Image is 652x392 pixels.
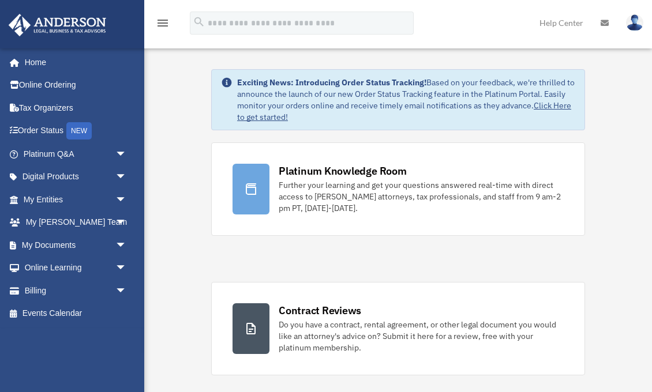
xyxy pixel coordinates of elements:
div: Further your learning and get your questions answered real-time with direct access to [PERSON_NAM... [279,179,564,214]
span: arrow_drop_down [115,233,138,257]
a: Click Here to get started! [237,100,571,122]
div: Based on your feedback, we're thrilled to announce the launch of our new Order Status Tracking fe... [237,77,575,123]
strong: Exciting News: Introducing Order Status Tracking! [237,77,426,88]
span: arrow_drop_down [115,279,138,303]
a: Billingarrow_drop_down [8,279,144,302]
a: My Entitiesarrow_drop_down [8,188,144,211]
a: My [PERSON_NAME] Teamarrow_drop_down [8,211,144,234]
span: arrow_drop_down [115,257,138,280]
div: Contract Reviews [279,303,361,318]
span: arrow_drop_down [115,211,138,235]
img: Anderson Advisors Platinum Portal [5,14,110,36]
div: NEW [66,122,92,140]
a: Online Learningarrow_drop_down [8,257,144,280]
a: Platinum Knowledge Room Further your learning and get your questions answered real-time with dire... [211,142,585,236]
a: Tax Organizers [8,96,144,119]
a: Events Calendar [8,302,144,325]
a: Order StatusNEW [8,119,144,143]
a: Home [8,51,138,74]
a: Contract Reviews Do you have a contract, rental agreement, or other legal document you would like... [211,282,585,375]
a: menu [156,20,170,30]
a: My Documentsarrow_drop_down [8,233,144,257]
div: Do you have a contract, rental agreement, or other legal document you would like an attorney's ad... [279,319,564,353]
span: arrow_drop_down [115,165,138,189]
span: arrow_drop_down [115,142,138,166]
img: User Pic [626,14,643,31]
div: Platinum Knowledge Room [279,164,407,178]
i: menu [156,16,170,30]
i: search [193,16,205,28]
a: Digital Productsarrow_drop_down [8,165,144,189]
span: arrow_drop_down [115,188,138,212]
a: Online Ordering [8,74,144,97]
a: Platinum Q&Aarrow_drop_down [8,142,144,165]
